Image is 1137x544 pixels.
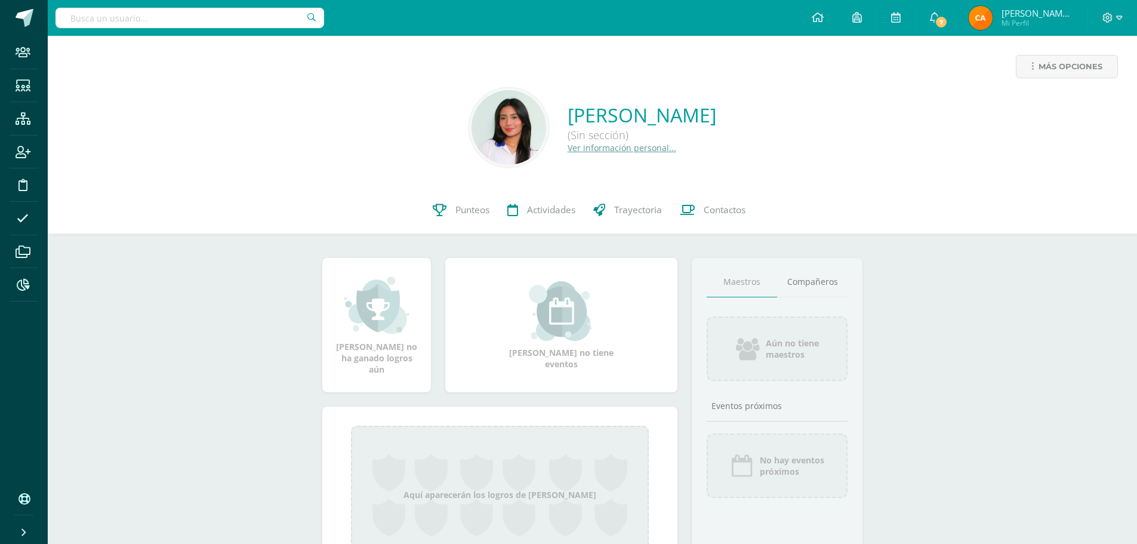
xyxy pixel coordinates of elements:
a: Trayectoria [584,186,671,234]
img: achievement_small.png [344,275,409,335]
span: Punteos [455,204,489,216]
span: [PERSON_NAME] Santiago [PERSON_NAME] [1002,7,1073,19]
span: Mi Perfil [1002,18,1073,28]
input: Busca un usuario... [56,8,324,28]
span: Actividades [527,204,575,216]
span: Trayectoria [614,204,662,216]
img: event_small.png [529,281,594,341]
a: Contactos [671,186,754,234]
div: [PERSON_NAME] no tiene eventos [502,281,621,370]
span: Más opciones [1039,56,1102,78]
span: Aún no tiene maestros [766,337,819,360]
div: Eventos próximos [707,400,848,411]
a: Compañeros [777,267,848,297]
div: (Sin sección) [568,128,716,142]
img: event_icon.png [730,454,754,478]
a: [PERSON_NAME] [568,102,716,128]
a: Más opciones [1016,55,1118,78]
a: Ver información personal... [568,142,676,153]
a: Punteos [424,186,498,234]
img: af9f1233f962730253773e8543f9aabb.png [969,6,993,30]
span: 7 [935,16,948,29]
a: Maestros [707,267,777,297]
div: [PERSON_NAME] no ha ganado logros aún [334,275,419,375]
span: No hay eventos próximos [760,454,824,477]
img: 4bdbc7ece5e920fa9a2b1adca0dea14e.png [472,90,546,165]
img: users_icon.png [736,337,760,361]
span: Contactos [704,204,745,216]
a: Actividades [498,186,584,234]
